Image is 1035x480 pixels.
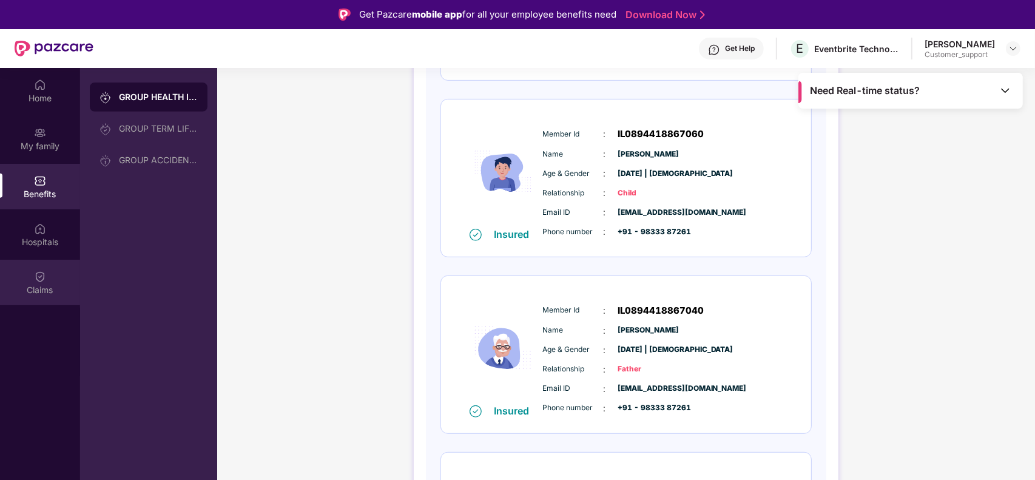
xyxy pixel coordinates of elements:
span: : [603,147,605,161]
span: +91 - 98333 87261 [618,226,678,238]
span: : [603,186,605,200]
span: : [603,304,605,317]
span: IL0894418867060 [618,127,704,141]
span: [PERSON_NAME] [618,149,678,160]
a: Download Now [625,8,701,21]
img: svg+xml;base64,PHN2ZyBpZD0iQ2xhaW0iIHhtbG5zPSJodHRwOi8vd3d3LnczLm9yZy8yMDAwL3N2ZyIgd2lkdGg9IjIwIi... [34,271,46,283]
span: +91 - 98333 87261 [618,402,678,414]
div: GROUP TERM LIFE INSURANCE [119,124,198,134]
span: Age & Gender [542,344,603,356]
span: : [603,343,605,357]
div: Customer_support [925,50,995,59]
span: Father [618,363,678,375]
span: Need Real-time status? [810,84,920,97]
span: Name [542,325,603,336]
img: svg+xml;base64,PHN2ZyB3aWR0aD0iMjAiIGhlaWdodD0iMjAiIHZpZXdCb3g9IjAgMCAyMCAyMCIgZmlsbD0ibm9uZSIgeG... [99,123,112,135]
span: [EMAIL_ADDRESS][DOMAIN_NAME] [618,207,678,218]
div: [PERSON_NAME] [925,38,995,50]
strong: mobile app [412,8,462,20]
img: svg+xml;base64,PHN2ZyB4bWxucz0iaHR0cDovL3d3dy53My5vcmcvMjAwMC9zdmciIHdpZHRoPSIxNiIgaGVpZ2h0PSIxNi... [470,405,482,417]
img: svg+xml;base64,PHN2ZyBpZD0iRHJvcGRvd24tMzJ4MzIiIHhtbG5zPSJodHRwOi8vd3d3LnczLm9yZy8yMDAwL3N2ZyIgd2... [1008,44,1018,53]
span: Phone number [542,402,603,414]
span: [PERSON_NAME] [618,325,678,336]
img: svg+xml;base64,PHN2ZyBpZD0iSG9zcGl0YWxzIiB4bWxucz0iaHR0cDovL3d3dy53My5vcmcvMjAwMC9zdmciIHdpZHRoPS... [34,223,46,235]
span: Member Id [542,129,603,140]
img: svg+xml;base64,PHN2ZyBpZD0iQmVuZWZpdHMiIHhtbG5zPSJodHRwOi8vd3d3LnczLm9yZy8yMDAwL3N2ZyIgd2lkdGg9Ij... [34,175,46,187]
img: icon [467,292,539,404]
img: svg+xml;base64,PHN2ZyB3aWR0aD0iMjAiIGhlaWdodD0iMjAiIHZpZXdCb3g9IjAgMCAyMCAyMCIgZmlsbD0ibm9uZSIgeG... [34,127,46,139]
span: Phone number [542,226,603,238]
div: Insured [494,228,536,240]
span: Age & Gender [542,168,603,180]
span: Email ID [542,207,603,218]
span: Member Id [542,305,603,316]
img: Stroke [700,8,705,21]
img: svg+xml;base64,PHN2ZyBpZD0iSG9tZSIgeG1sbnM9Imh0dHA6Ly93d3cudzMub3JnLzIwMDAvc3ZnIiB3aWR0aD0iMjAiIG... [34,79,46,91]
div: GROUP HEALTH INSURANCE [119,91,198,103]
div: Eventbrite Technologies India Private Limited [814,43,899,55]
span: Relationship [542,188,603,199]
div: Get Help [725,44,755,53]
div: Get Pazcare for all your employee benefits need [359,7,616,22]
span: Relationship [542,363,603,375]
img: Toggle Icon [999,84,1011,96]
img: svg+xml;base64,PHN2ZyB3aWR0aD0iMjAiIGhlaWdodD0iMjAiIHZpZXdCb3g9IjAgMCAyMCAyMCIgZmlsbD0ibm9uZSIgeG... [99,92,112,104]
span: [EMAIL_ADDRESS][DOMAIN_NAME] [618,383,678,394]
img: svg+xml;base64,PHN2ZyB3aWR0aD0iMjAiIGhlaWdodD0iMjAiIHZpZXdCb3g9IjAgMCAyMCAyMCIgZmlsbD0ibm9uZSIgeG... [99,155,112,167]
span: : [603,206,605,219]
span: [DATE] | [DEMOGRAPHIC_DATA] [618,168,678,180]
img: svg+xml;base64,PHN2ZyBpZD0iSGVscC0zMngzMiIgeG1sbnM9Imh0dHA6Ly93d3cudzMub3JnLzIwMDAvc3ZnIiB3aWR0aD... [708,44,720,56]
span: IL0894418867040 [618,303,704,318]
span: : [603,167,605,180]
span: Name [542,149,603,160]
span: : [603,402,605,415]
img: icon [467,115,539,228]
span: : [603,225,605,238]
img: New Pazcare Logo [15,41,93,56]
span: : [603,382,605,396]
span: E [797,41,804,56]
span: [DATE] | [DEMOGRAPHIC_DATA] [618,344,678,356]
span: Child [618,188,678,199]
span: : [603,127,605,141]
span: : [603,363,605,376]
img: svg+xml;base64,PHN2ZyB4bWxucz0iaHR0cDovL3d3dy53My5vcmcvMjAwMC9zdmciIHdpZHRoPSIxNiIgaGVpZ2h0PSIxNi... [470,229,482,241]
div: GROUP ACCIDENTAL INSURANCE [119,155,198,165]
img: Logo [339,8,351,21]
span: Email ID [542,383,603,394]
span: : [603,324,605,337]
div: Insured [494,405,536,417]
